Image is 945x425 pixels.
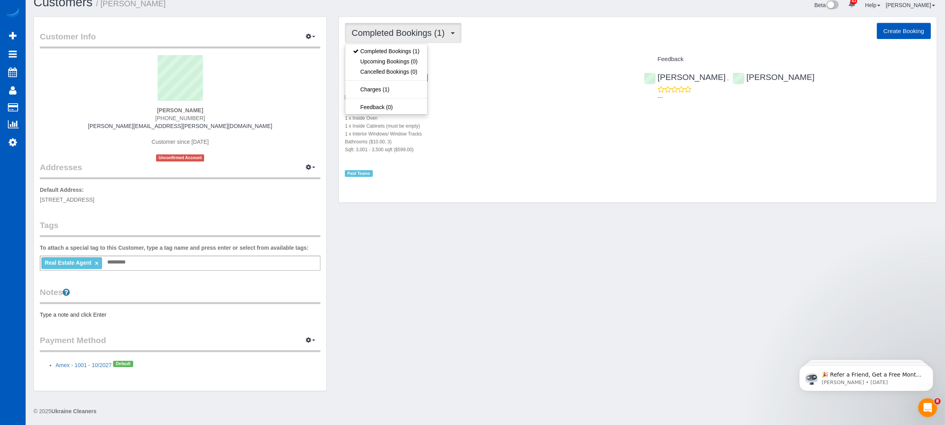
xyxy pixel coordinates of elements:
a: Completed Bookings (1) [345,46,427,56]
a: [PERSON_NAME] [886,2,935,8]
h4: Feedback [644,56,931,63]
a: Upcoming Bookings (0) [345,56,427,67]
span: Paid Teams [345,170,372,177]
legend: Notes [40,286,320,304]
a: Charges (1) [345,84,427,95]
span: Completed Bookings (1) [352,28,448,38]
a: Feedback (0) [345,102,427,112]
span: [STREET_ADDRESS] [40,197,94,203]
iframe: Intercom notifications message [787,349,945,404]
strong: [PERSON_NAME] [157,107,203,113]
a: Help [865,2,880,8]
a: [PERSON_NAME] [644,72,726,82]
a: Cancelled Bookings (0) [345,67,427,77]
h4: Service [345,56,632,63]
span: Customer since [DATE] [152,139,209,145]
p: --- [658,93,931,101]
img: New interface [826,0,839,11]
span: Default [113,361,133,367]
strong: Ukraine Cleaners [51,408,96,414]
small: Sqft: 3,001 - 3,500 sqft ($599.00) [345,147,414,152]
iframe: Intercom live chat [918,398,937,417]
label: Default Address: [40,186,84,194]
div: © 2025 [33,407,937,415]
small: 1 x Interior Windows/ Window Tracks [345,131,422,137]
legend: Customer Info [40,31,320,48]
span: [PHONE_NUMBER] [155,115,205,121]
a: Beta [815,2,839,8]
button: Create Booking [877,23,931,39]
span: Real Estate Agent [45,260,91,266]
p: One Time [345,93,632,101]
legend: Tags [40,219,320,237]
legend: Payment Method [40,334,320,352]
pre: Type a note and click Enter [40,311,320,319]
small: Bathrooms ($10.00, 3) [345,139,391,145]
a: Amex - 1001 - 10/2027 [56,362,112,368]
span: 8 [934,398,941,405]
small: 1 x Inside Oven [345,115,378,121]
label: To attach a special tag to this Customer, type a tag name and press enter or select from availabl... [40,244,309,252]
a: × [95,260,99,267]
a: [PERSON_NAME] [733,72,815,82]
img: Automaid Logo [5,8,20,19]
span: , [727,75,729,81]
small: 1 x Inside Cabinets (must be empty) [345,123,420,129]
h4: 3 Bedrooms [345,104,632,111]
span: Unconfirmed Account [156,154,204,161]
button: Completed Bookings (1) [345,23,461,43]
a: [PERSON_NAME][EMAIL_ADDRESS][PERSON_NAME][DOMAIN_NAME] [88,123,272,129]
